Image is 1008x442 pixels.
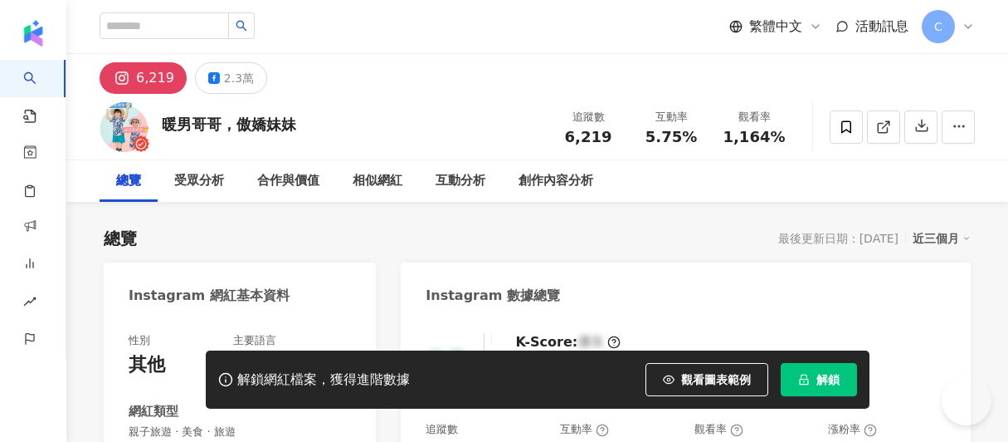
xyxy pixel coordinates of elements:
div: 主要語言 [233,333,276,348]
div: 觀看率 [723,109,786,125]
button: 6,219 [100,62,187,94]
img: KOL Avatar [100,102,149,152]
span: lock [798,374,810,386]
span: 繁體中文 [749,17,802,36]
span: 6,219 [565,128,612,145]
div: 網紅類型 [129,403,178,420]
img: logo icon [20,20,46,47]
div: 追蹤數 [557,109,620,125]
button: 解鎖 [781,363,857,396]
span: 親子旅遊 · 美食 · 旅遊 [129,425,351,440]
div: 漲粉率 [828,422,877,437]
div: 2.3萬 [224,66,254,90]
div: 解鎖網紅檔案，獲得進階數據 [237,371,410,389]
span: 活動訊息 [855,18,908,34]
div: 總覽 [116,171,141,191]
a: search [23,60,56,125]
div: 互動率 [560,422,609,437]
div: 最後更新日期：[DATE] [778,232,898,245]
div: 互動分析 [436,171,485,191]
span: 解鎖 [816,373,840,386]
div: 觀看率 [694,422,743,437]
div: Instagram 數據總覽 [426,287,560,305]
span: 觀看圖表範例 [681,373,751,386]
div: 合作與價值 [257,171,319,191]
div: 總覽 [104,227,137,250]
div: 暖男哥哥，傲嬌妹妹 [162,114,296,135]
span: rise [23,285,37,322]
span: search [236,20,247,32]
div: 性別 [129,333,150,348]
span: C [934,17,942,36]
div: Instagram 網紅基本資料 [129,287,290,305]
div: K-Score : [515,333,621,351]
div: 互動率 [640,109,703,125]
div: 創作內容分析 [519,171,593,191]
div: 6,219 [136,66,174,90]
span: 5.75% [645,129,697,145]
span: 1,164% [723,129,786,145]
button: 2.3萬 [195,62,267,94]
div: 近三個月 [913,228,971,249]
div: 受眾分析 [174,171,224,191]
div: 追蹤數 [426,422,458,437]
div: 相似網紅 [353,171,402,191]
button: 觀看圖表範例 [645,363,768,396]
